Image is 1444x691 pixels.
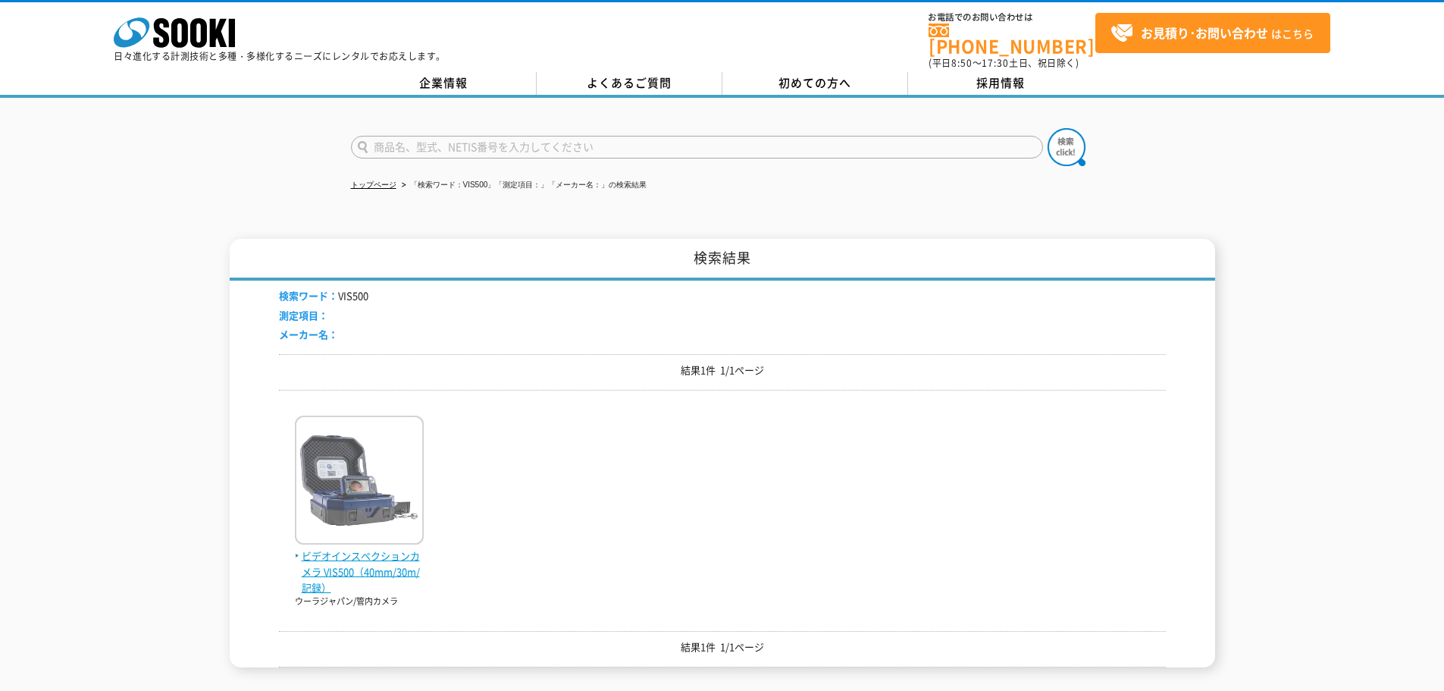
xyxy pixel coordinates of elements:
[908,72,1094,95] a: 採用情報
[279,308,328,322] span: 測定項目：
[279,363,1166,378] p: 結果1件 1/1ページ
[351,72,537,95] a: 企業情報
[1141,24,1268,42] strong: お見積り･お問い合わせ
[951,56,973,70] span: 8:50
[279,288,368,304] li: VIS500
[351,136,1043,159] input: 商品名、型式、NETIS番号を入力してください
[399,177,647,193] li: 「検索ワード：VIS500」「測定項目：」「メーカー名：」の検索結果
[929,24,1095,55] a: [PHONE_NUMBER]
[1048,128,1085,166] img: btn_search.png
[295,416,424,548] img: VIS500（40mm/30m/記録）
[778,74,851,91] span: 初めての方へ
[279,639,1166,655] p: 結果1件 1/1ページ
[929,56,1079,70] span: (平日 ～ 土日、祝日除く)
[722,72,908,95] a: 初めての方へ
[279,327,338,341] span: メーカー名：
[230,239,1215,281] h1: 検索結果
[929,13,1095,22] span: お電話でのお問い合わせは
[1110,22,1314,45] span: はこちら
[1095,13,1330,53] a: お見積り･お問い合わせはこちら
[295,548,424,595] span: ビデオインスペクションカメラ VIS500（40mm/30m/記録）
[114,52,446,61] p: 日々進化する計測技術と多種・多様化するニーズにレンタルでお応えします。
[351,181,396,189] a: トップページ
[279,288,338,303] span: 検索ワード：
[295,532,424,595] a: ビデオインスペクションカメラ VIS500（40mm/30m/記録）
[982,56,1009,70] span: 17:30
[537,72,722,95] a: よくあるご質問
[295,595,424,608] p: ウーラジャパン/管内カメラ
